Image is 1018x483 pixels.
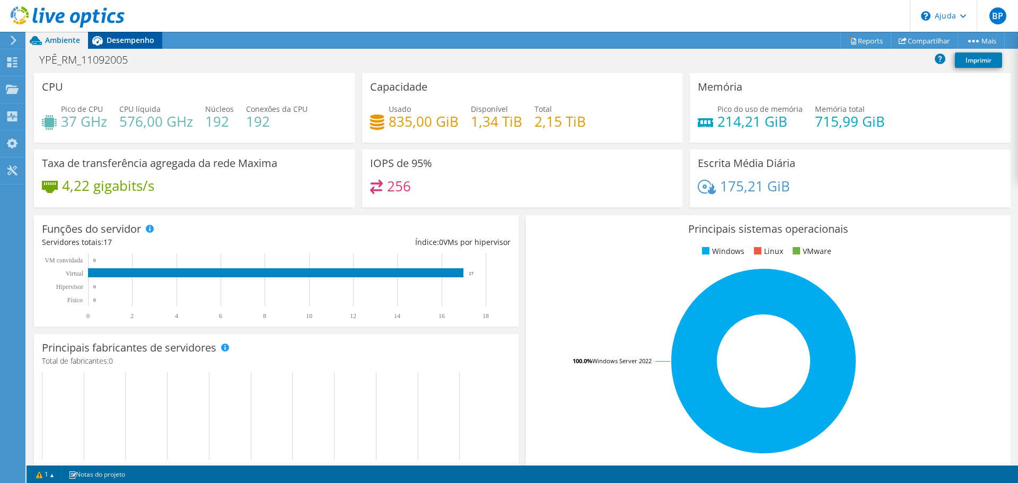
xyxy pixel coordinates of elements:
[93,284,96,289] text: 0
[61,104,103,114] font: Pico de CPU
[921,11,931,21] svg: \n
[389,104,411,114] font: Usado
[592,357,652,365] tspan: Windows Server 2022
[61,112,107,131] font: 37 GHz
[764,246,783,256] font: Linux
[39,52,128,67] font: YPÊ_RM_11092005
[469,271,474,276] text: 17
[891,32,958,49] a: Compartilhar
[387,177,411,196] font: 256
[306,312,312,320] text: 10
[119,112,193,131] font: 576,00 GHz
[103,237,112,247] font: 17
[205,112,229,131] font: 192
[62,176,154,195] font: 4,22 gigabits/s
[415,237,439,247] font: Índice:
[438,312,445,320] text: 16
[698,156,795,170] font: Escrita Média Diária
[42,222,141,236] font: Funções do servidor
[42,237,103,247] font: Servidores totais:
[42,156,277,170] font: Taxa de transferência agregada da rede Maxima
[42,80,63,94] font: CPU
[958,32,1005,49] a: Mais
[389,112,459,131] font: 835,00 GiB
[370,156,432,170] font: IOPS de 95%
[109,356,113,366] font: 0
[350,312,356,320] text: 12
[61,468,133,481] a: Notas do projeto
[394,312,400,320] text: 14
[93,258,96,263] text: 0
[56,283,83,291] text: Hipervisor
[698,80,742,94] font: Memória
[93,297,96,303] text: 0
[966,56,991,65] font: Imprimir
[534,104,552,114] font: Total
[815,112,885,131] font: 715,99 GiB
[45,35,80,45] font: Ambiente
[840,32,891,49] a: Reports
[42,340,216,355] font: Principais fabricantes de servidores
[815,104,865,114] font: Memória total
[992,10,1003,22] font: BP
[130,312,134,320] text: 2
[688,222,848,236] font: Principais sistemas operacionais
[246,112,270,131] font: 192
[86,312,90,320] text: 0
[263,312,266,320] text: 8
[935,11,956,21] font: Ajuda
[717,112,787,131] font: 214,21 GiB
[573,357,592,365] tspan: 100.0%
[471,112,522,131] font: 1,34 TiB
[119,104,161,114] font: CPU líquida
[482,312,489,320] text: 18
[471,104,508,114] font: Disponível
[720,177,790,196] font: 175,21 GiB
[175,312,178,320] text: 4
[42,356,109,366] font: Total de fabricantes:
[803,246,831,256] font: VMware
[219,312,222,320] text: 6
[439,237,443,247] font: 0
[717,104,803,114] font: Pico do uso de memória
[67,296,83,304] tspan: Físico
[955,52,1002,68] a: Imprimir
[107,35,154,45] font: Desempenho
[246,104,308,114] font: Conexões da CPU
[66,270,84,277] text: Virtual
[534,112,586,131] font: 2,15 TiB
[370,80,427,94] font: Capacidade
[29,468,62,481] a: 1
[712,246,744,256] font: Windows
[45,257,83,264] text: VM convidada
[443,237,511,247] font: VMs por hipervisor
[205,104,234,114] font: Núcleos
